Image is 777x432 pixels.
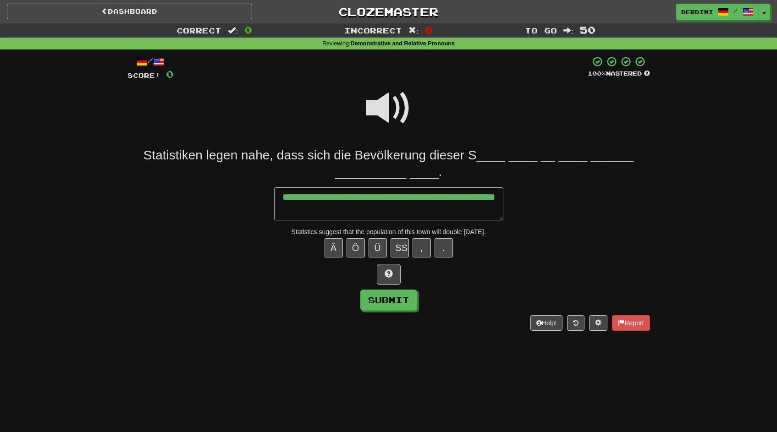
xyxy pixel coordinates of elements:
button: Ö [347,238,365,257]
span: 0 [166,68,174,80]
button: Ü [369,238,387,257]
button: . [435,238,453,257]
span: Score: [127,71,160,79]
a: derdimi / [676,4,759,20]
div: Statistics suggest that the population of this town will double [DATE]. [127,227,650,236]
div: Mastered [588,70,650,78]
button: Submit [360,290,417,311]
a: Clozemaster [266,4,511,20]
span: : [228,27,238,34]
span: Correct [176,26,221,35]
button: Round history (alt+y) [567,315,584,331]
button: Ä [325,238,343,257]
span: 50 [580,24,595,35]
div: Statistiken legen nahe, dass sich die Bevölkerung dieser S____ ____ __ ____ ______ __________ ____. [127,147,650,180]
span: Incorrect [344,26,402,35]
div: / [127,56,174,67]
span: To go [525,26,557,35]
span: : [563,27,573,34]
span: derdimi [681,8,713,16]
span: 0 [244,24,252,35]
button: Report [612,315,650,331]
button: , [413,238,431,257]
strong: Demonstrative and Relative Pronouns [351,40,455,47]
span: / [733,7,738,14]
button: SS [391,238,409,257]
button: Hint! [377,264,401,285]
span: : [408,27,419,34]
span: 100 % [588,70,606,77]
button: Help! [530,315,563,331]
a: Dashboard [7,4,252,19]
span: 0 [425,24,433,35]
